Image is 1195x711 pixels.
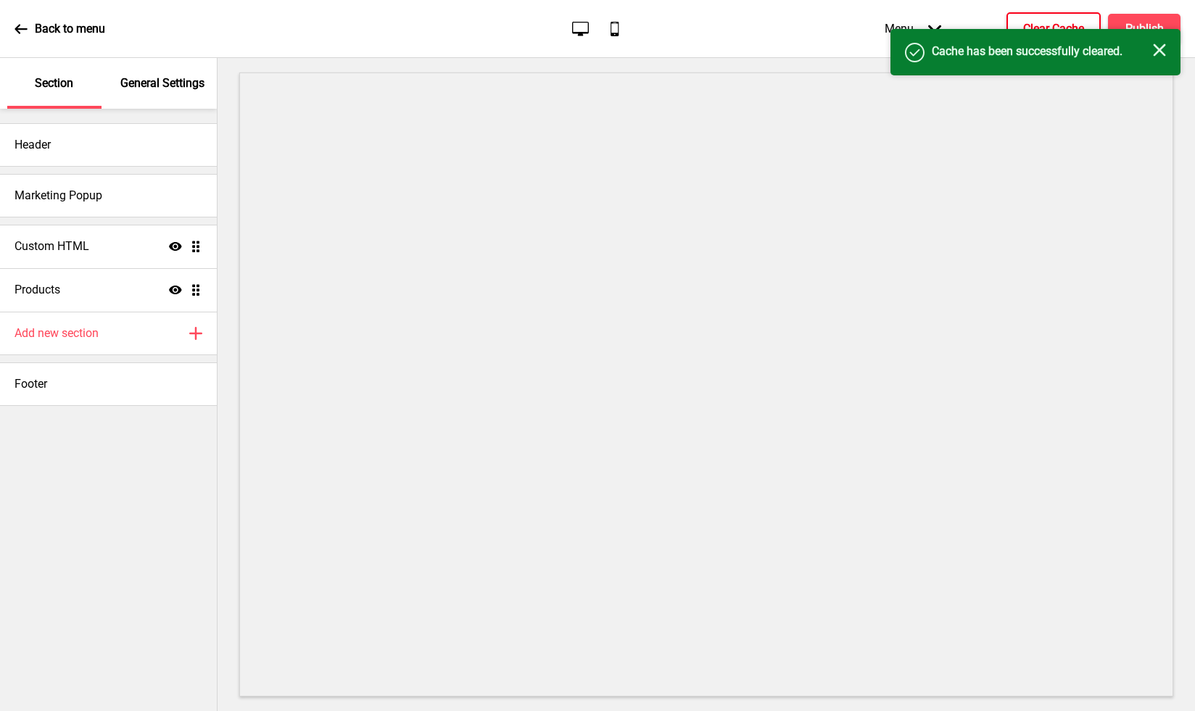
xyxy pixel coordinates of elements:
[15,238,89,254] h4: Custom HTML
[1006,12,1101,46] button: Clear Cache
[15,376,47,392] h4: Footer
[1125,21,1164,37] h4: Publish
[35,75,73,91] p: Section
[120,75,204,91] p: General Settings
[15,137,51,153] h4: Header
[35,21,105,37] p: Back to menu
[932,43,1153,59] h4: Cache has been successfully cleared.
[15,282,60,298] h4: Products
[15,325,99,341] h4: Add new section
[1108,14,1180,44] button: Publish
[1023,21,1084,37] h4: Clear Cache
[15,188,102,204] h4: Marketing Popup
[15,9,105,49] a: Back to menu
[870,7,956,50] div: Menu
